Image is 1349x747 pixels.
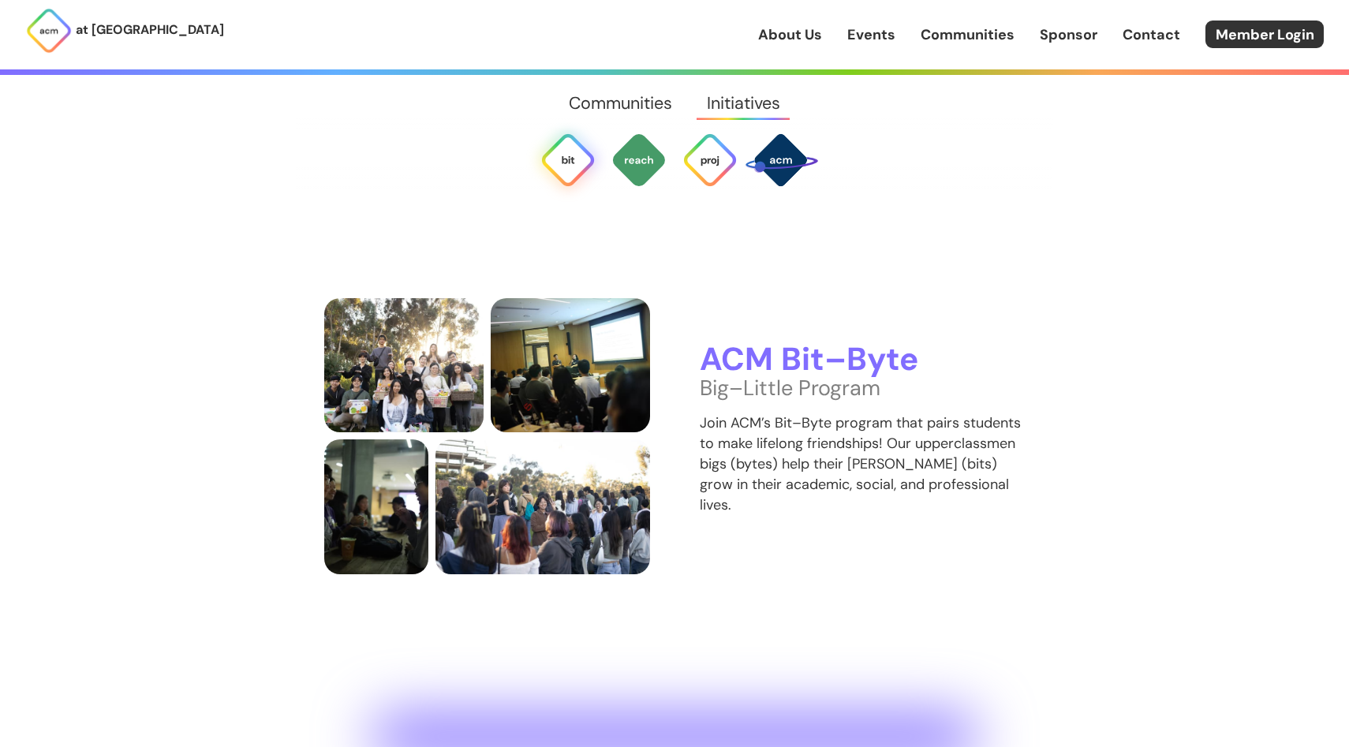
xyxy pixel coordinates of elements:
p: Big–Little Program [700,378,1026,398]
img: ACM Projects [682,132,738,189]
p: at [GEOGRAPHIC_DATA] [76,20,224,40]
img: VP Membership Tony presents tips for success for the bit byte program [491,298,650,433]
img: ACM Logo [25,7,73,54]
a: Member Login [1205,21,1324,48]
img: SPACE [743,122,818,197]
a: at [GEOGRAPHIC_DATA] [25,7,224,54]
a: Communities [552,75,689,132]
img: members at bit byte allocation [435,439,650,574]
a: About Us [758,24,822,45]
a: Contact [1123,24,1180,45]
a: Communities [921,24,1015,45]
a: Initiatives [689,75,797,132]
a: Sponsor [1040,24,1097,45]
img: Bit Byte [540,132,596,189]
h3: ACM Bit–Byte [700,342,1026,378]
a: Events [847,24,895,45]
img: members talk over some tapioca express "boba" [324,439,428,574]
img: ACM Outreach [611,132,667,189]
p: Join ACM’s Bit–Byte program that pairs students to make lifelong friendships! Our upperclassmen b... [700,413,1026,515]
img: one or two trees in the bit byte program [324,298,484,433]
